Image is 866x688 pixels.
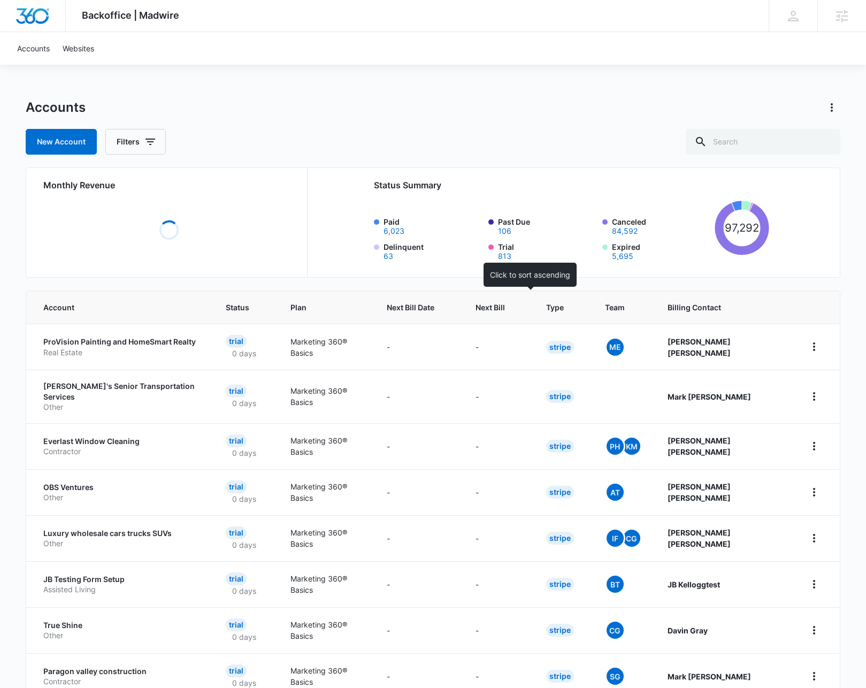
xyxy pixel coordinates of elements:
[484,263,577,287] div: Click to sort ascending
[463,469,533,515] td: -
[668,392,751,401] strong: Mark [PERSON_NAME]
[43,179,294,192] h2: Monthly Revenue
[26,129,97,155] a: New Account
[612,227,638,235] button: Canceled
[546,578,574,591] div: Stripe
[612,253,633,260] button: Expired
[463,561,533,607] td: -
[43,482,200,503] a: OBS VenturesOther
[607,668,624,685] span: SG
[806,668,823,685] button: home
[668,528,731,548] strong: [PERSON_NAME] [PERSON_NAME]
[43,337,200,357] a: ProVision Painting and HomeSmart RealtyReal Estate
[806,338,823,355] button: home
[546,486,574,499] div: Stripe
[226,480,247,493] div: Trial
[463,423,533,469] td: -
[43,347,200,358] p: Real Estate
[724,221,759,234] tspan: 97,292
[26,100,86,116] h1: Accounts
[43,482,200,493] p: OBS Ventures
[226,385,247,397] div: Trial
[43,630,200,641] p: Other
[290,435,361,457] p: Marketing 360® Basics
[623,530,640,547] span: CG
[668,482,731,502] strong: [PERSON_NAME] [PERSON_NAME]
[374,324,463,370] td: -
[546,440,574,453] div: Stripe
[546,341,574,354] div: Stripe
[226,618,247,631] div: Trial
[612,241,710,260] label: Expired
[498,216,596,235] label: Past Due
[806,484,823,501] button: home
[43,528,200,549] a: Luxury wholesale cars trucks SUVsOther
[384,227,404,235] button: Paid
[43,620,200,631] p: True Shine
[612,216,710,235] label: Canceled
[43,574,200,585] p: JB Testing Form Setup
[43,436,200,447] p: Everlast Window Cleaning
[43,381,200,402] p: [PERSON_NAME]'s Senior Transportation Services
[463,607,533,653] td: -
[11,32,56,65] a: Accounts
[290,665,361,687] p: Marketing 360® Basics
[226,434,247,447] div: Trial
[546,624,574,637] div: Stripe
[226,447,263,458] p: 0 days
[105,129,166,155] button: Filters
[806,530,823,547] button: home
[290,527,361,549] p: Marketing 360® Basics
[226,397,263,409] p: 0 days
[463,324,533,370] td: -
[823,99,840,116] button: Actions
[607,576,624,593] span: BT
[546,390,574,403] div: Stripe
[607,484,624,501] span: At
[43,492,200,503] p: Other
[226,493,263,504] p: 0 days
[226,539,263,551] p: 0 days
[374,469,463,515] td: -
[226,631,263,643] p: 0 days
[226,526,247,539] div: Trial
[668,337,731,357] strong: [PERSON_NAME] [PERSON_NAME]
[43,302,185,313] span: Account
[226,348,263,359] p: 0 days
[463,370,533,423] td: -
[226,664,247,677] div: Trial
[56,32,101,65] a: Websites
[463,515,533,561] td: -
[546,302,564,313] span: Type
[668,626,708,635] strong: Davin Gray
[607,622,624,639] span: CG
[668,580,720,589] strong: JB Kelloggtest
[43,584,200,595] p: Assisted Living
[668,436,731,456] strong: [PERSON_NAME] [PERSON_NAME]
[43,666,200,677] p: Paragon valley construction
[686,129,840,155] input: Search
[43,666,200,687] a: Paragon valley constructionContractor
[43,528,200,539] p: Luxury wholesale cars trucks SUVs
[607,530,624,547] span: IF
[546,670,574,683] div: Stripe
[290,385,361,408] p: Marketing 360® Basics
[806,576,823,593] button: home
[43,620,200,641] a: True ShineOther
[498,227,511,235] button: Past Due
[43,436,200,457] a: Everlast Window CleaningContractor
[668,302,780,313] span: Billing Contact
[290,481,361,503] p: Marketing 360® Basics
[387,302,434,313] span: Next Bill Date
[43,381,200,412] a: [PERSON_NAME]'s Senior Transportation ServicesOther
[607,438,624,455] span: PH
[226,302,249,313] span: Status
[374,515,463,561] td: -
[290,573,361,595] p: Marketing 360® Basics
[290,336,361,358] p: Marketing 360® Basics
[806,388,823,405] button: home
[623,438,640,455] span: KM
[384,241,482,260] label: Delinquent
[43,446,200,457] p: Contractor
[43,337,200,347] p: ProVision Painting and HomeSmart Realty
